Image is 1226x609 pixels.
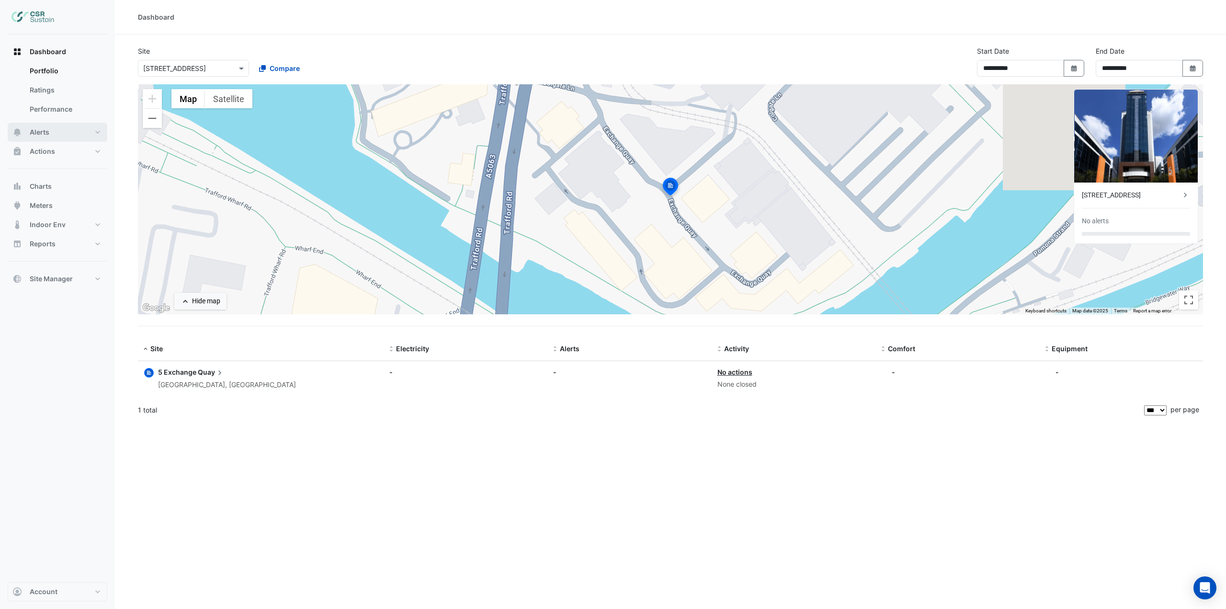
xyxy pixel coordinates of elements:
[150,345,163,353] span: Site
[198,367,225,378] span: Quay
[138,398,1142,422] div: 1 total
[1072,308,1108,313] span: Map data ©2025
[30,274,73,284] span: Site Manager
[1179,290,1198,310] button: Toggle fullscreen view
[30,201,53,210] span: Meters
[717,379,870,390] div: None closed
[22,100,107,119] a: Performance
[1082,190,1181,200] div: [STREET_ADDRESS]
[1056,367,1059,377] div: -
[1082,216,1109,226] div: No alerts
[724,345,749,353] span: Activity
[8,234,107,253] button: Reports
[389,367,542,377] div: -
[174,293,227,310] button: Hide map
[138,12,174,22] div: Dashboard
[1070,64,1078,72] fa-icon: Select Date
[158,368,196,376] span: 5 Exchange
[1052,345,1088,353] span: Equipment
[1193,576,1216,599] div: Open Intercom Messenger
[1074,90,1198,183] img: 5 Exchange Quay
[12,47,22,57] app-icon: Dashboard
[30,220,66,230] span: Indoor Env
[8,177,107,196] button: Charts
[12,127,22,137] app-icon: Alerts
[8,196,107,215] button: Meters
[140,302,172,314] a: Open this area in Google Maps (opens a new window)
[158,379,296,391] div: [GEOGRAPHIC_DATA], [GEOGRAPHIC_DATA]
[1133,308,1171,313] a: Report a map error
[892,367,895,377] div: -
[553,367,705,377] div: -
[22,80,107,100] a: Ratings
[1096,46,1124,56] label: End Date
[8,142,107,161] button: Actions
[717,368,752,376] a: No actions
[138,46,150,56] label: Site
[1114,308,1127,313] a: Terms (opens in new tab)
[205,89,252,108] button: Show satellite imagery
[30,587,57,597] span: Account
[30,147,55,156] span: Actions
[253,60,306,77] button: Compare
[30,239,56,249] span: Reports
[12,239,22,249] app-icon: Reports
[140,302,172,314] img: Google
[1170,405,1199,414] span: per page
[22,61,107,80] a: Portfolio
[12,201,22,210] app-icon: Meters
[12,147,22,156] app-icon: Actions
[8,42,107,61] button: Dashboard
[12,274,22,284] app-icon: Site Manager
[171,89,205,108] button: Show street map
[660,176,681,199] img: site-pin-selected.svg
[143,89,162,108] button: Zoom in
[11,8,55,27] img: Company Logo
[1189,64,1197,72] fa-icon: Select Date
[8,269,107,288] button: Site Manager
[30,47,66,57] span: Dashboard
[192,296,220,306] div: Hide map
[8,582,107,601] button: Account
[30,182,52,191] span: Charts
[12,182,22,191] app-icon: Charts
[977,46,1009,56] label: Start Date
[1025,308,1067,314] button: Keyboard shortcuts
[12,220,22,230] app-icon: Indoor Env
[8,123,107,142] button: Alerts
[8,61,107,123] div: Dashboard
[560,345,579,353] span: Alerts
[888,345,915,353] span: Comfort
[143,109,162,128] button: Zoom out
[30,127,49,137] span: Alerts
[396,345,429,353] span: Electricity
[8,215,107,234] button: Indoor Env
[270,63,300,73] span: Compare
